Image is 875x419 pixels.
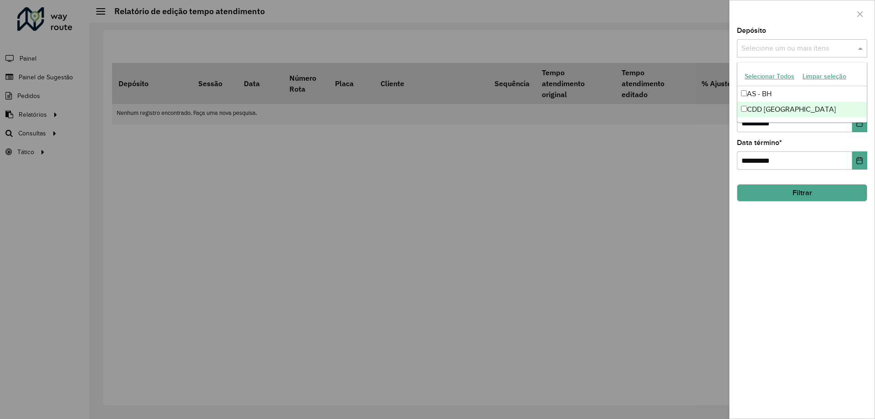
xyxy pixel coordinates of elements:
button: Choose Date [852,151,867,170]
label: Data término [737,137,782,148]
button: Limpar seleção [798,69,850,83]
button: Choose Date [852,114,867,132]
button: Filtrar [737,184,867,202]
ng-dropdown-panel: Options list [737,62,867,123]
button: Selecionar Todos [741,69,798,83]
label: Depósito [737,25,766,36]
div: CDD [GEOGRAPHIC_DATA] [737,102,867,117]
div: AS - BH [737,86,867,102]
